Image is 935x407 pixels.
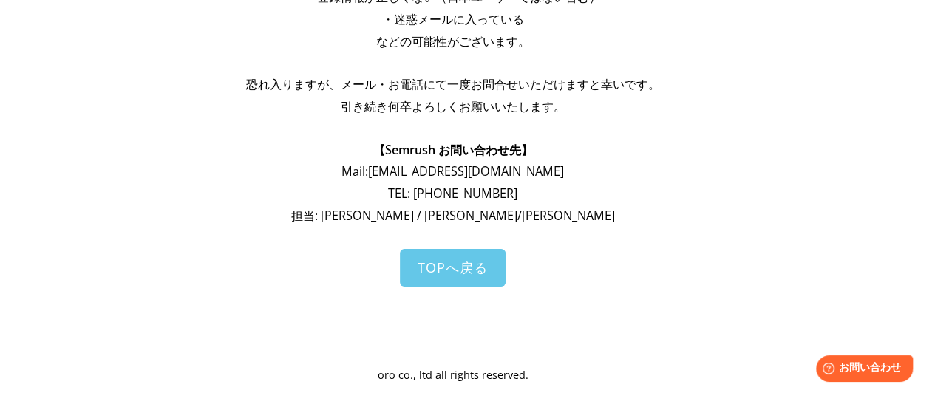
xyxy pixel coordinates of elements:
[378,368,528,382] span: oro co., ltd all rights reserved.
[400,249,506,287] a: TOPへ戻る
[341,163,564,179] span: Mail: [EMAIL_ADDRESS][DOMAIN_NAME]
[376,33,530,49] span: などの可能性がございます。
[373,142,533,158] span: 【Semrush お問い合わせ先】
[382,11,524,27] span: ・迷惑メールに入っている
[341,98,565,114] span: 引き続き何卒よろしくお願いいたします。
[388,185,517,202] span: TEL: [PHONE_NUMBER]
[291,208,615,224] span: 担当: [PERSON_NAME] / [PERSON_NAME]/[PERSON_NAME]
[418,259,488,276] span: TOPへ戻る
[246,76,660,92] span: 恐れ入りますが、メール・お電話にて一度お問合せいただけますと幸いです。
[803,349,919,391] iframe: Help widget launcher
